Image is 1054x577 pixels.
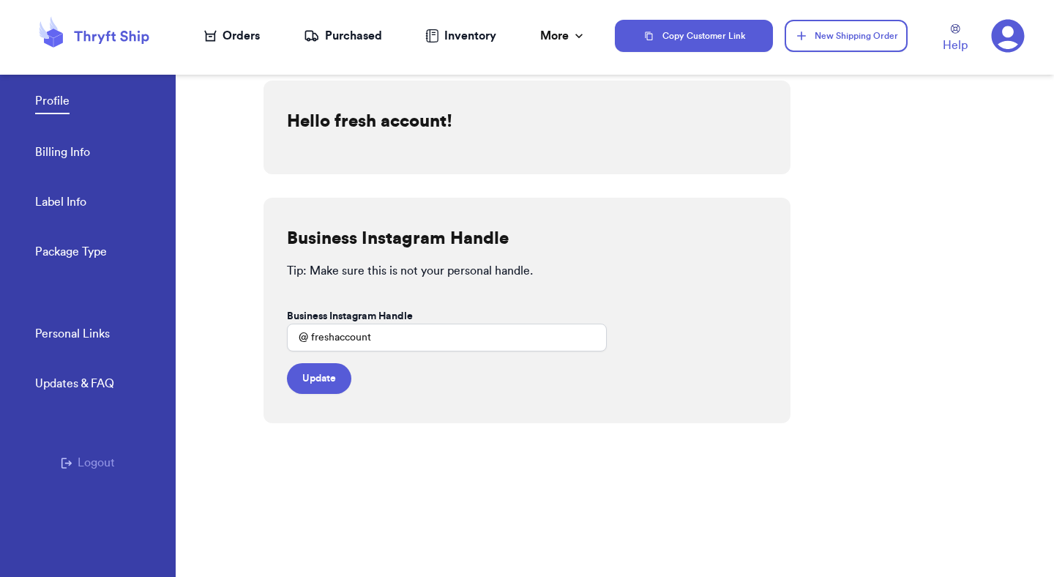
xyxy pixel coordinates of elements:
[287,110,452,133] h2: Hello fresh account!
[943,37,968,54] span: Help
[287,262,767,280] p: Tip: Make sure this is not your personal handle.
[35,92,70,114] a: Profile
[615,20,773,52] button: Copy Customer Link
[35,193,86,214] a: Label Info
[287,309,413,324] label: Business Instagram Handle
[35,325,110,346] a: Personal Links
[61,454,115,472] button: Logout
[304,27,382,45] a: Purchased
[425,27,496,45] a: Inventory
[35,375,114,395] a: Updates & FAQ
[35,375,114,392] div: Updates & FAQ
[287,324,308,351] div: @
[204,27,260,45] a: Orders
[35,144,90,164] a: Billing Info
[287,363,351,394] button: Update
[943,24,968,54] a: Help
[35,243,107,264] a: Package Type
[540,27,586,45] div: More
[785,20,908,52] button: New Shipping Order
[287,227,509,250] h2: Business Instagram Handle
